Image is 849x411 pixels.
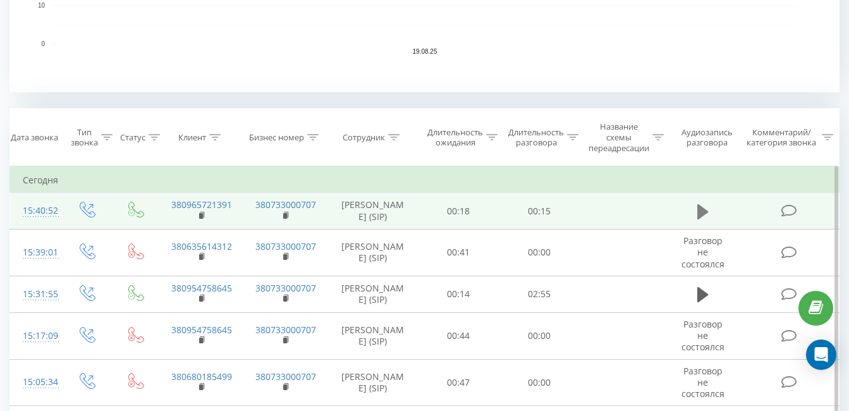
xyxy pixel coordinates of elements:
td: 02:55 [499,276,580,312]
div: Клиент [178,132,206,143]
a: 380733000707 [255,199,316,211]
td: [PERSON_NAME] (SIP) [327,276,418,312]
div: Бизнес номер [249,132,304,143]
td: 00:15 [499,193,580,230]
span: Разговор не состоялся [681,235,724,269]
span: Разговор не состоялся [681,365,724,400]
td: 00:44 [418,312,499,359]
div: 15:17:09 [23,324,49,348]
div: 15:05:34 [23,370,49,395]
a: 380733000707 [255,324,316,336]
div: Длительность разговора [508,127,564,149]
text: 19.08.25 [413,48,437,55]
div: Комментарий/категория звонка [745,127,819,149]
a: 380954758645 [171,282,232,294]
a: 380733000707 [255,240,316,252]
text: 0 [41,40,45,47]
td: [PERSON_NAME] (SIP) [327,359,418,406]
td: Сегодня [10,168,840,193]
td: 00:00 [499,312,580,359]
a: 380680185499 [171,371,232,383]
div: Название схемы переадресации [589,121,649,154]
div: 15:39:01 [23,240,49,265]
a: 380954758645 [171,324,232,336]
div: Аудиозапись разговора [676,127,739,149]
a: 380733000707 [255,282,316,294]
span: Разговор не состоялся [681,318,724,353]
a: 380965721391 [171,199,232,211]
div: Дата звонка [11,132,58,143]
td: 00:41 [418,230,499,276]
div: Тип звонка [71,127,98,149]
div: Статус [120,132,145,143]
td: 00:00 [499,359,580,406]
div: Длительность ожидания [427,127,483,149]
div: Open Intercom Messenger [806,340,836,370]
td: 00:00 [499,230,580,276]
a: 380635614312 [171,240,232,252]
div: Сотрудник [343,132,385,143]
div: 15:31:55 [23,282,49,307]
td: 00:18 [418,193,499,230]
td: [PERSON_NAME] (SIP) [327,193,418,230]
a: 380733000707 [255,371,316,383]
td: [PERSON_NAME] (SIP) [327,230,418,276]
text: 10 [38,2,46,9]
div: 15:40:52 [23,199,49,223]
td: 00:47 [418,359,499,406]
td: [PERSON_NAME] (SIP) [327,312,418,359]
td: 00:14 [418,276,499,312]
